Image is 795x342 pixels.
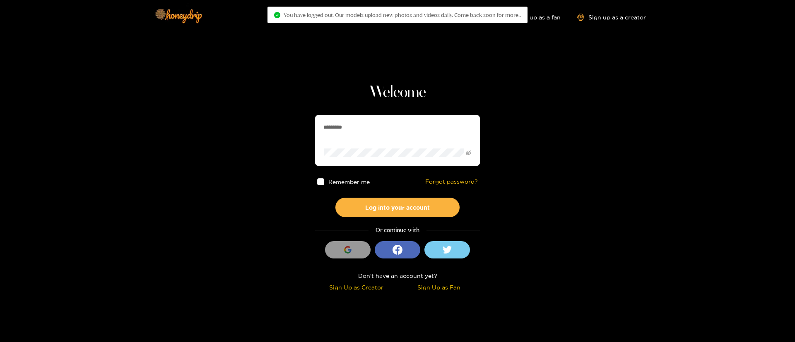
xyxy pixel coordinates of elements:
a: Sign up as a fan [504,14,561,21]
span: check-circle [274,12,280,18]
div: Don't have an account yet? [315,271,480,280]
a: Sign up as a creator [577,14,646,21]
div: Sign Up as Fan [400,282,478,292]
a: Forgot password? [425,178,478,185]
span: You have logged out. Our models upload new photos and videos daily. Come back soon for more.. [284,12,521,18]
div: Sign Up as Creator [317,282,395,292]
span: eye-invisible [466,150,471,155]
h1: Welcome [315,83,480,103]
span: Remember me [328,179,370,185]
button: Log into your account [335,198,460,217]
div: Or continue with [315,225,480,235]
